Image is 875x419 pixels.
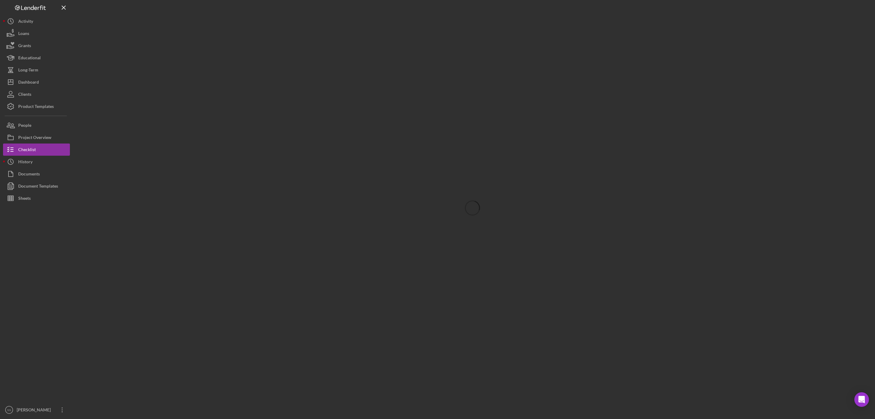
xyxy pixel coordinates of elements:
button: Project Overview [3,131,70,144]
div: Open Intercom Messenger [854,392,869,407]
div: Checklist [18,144,36,157]
button: Loans [3,27,70,40]
div: Educational [18,52,41,65]
button: Clients [3,88,70,100]
button: Educational [3,52,70,64]
button: Product Templates [3,100,70,113]
div: Documents [18,168,40,182]
div: Loans [18,27,29,41]
div: Clients [18,88,31,102]
button: Long-Term [3,64,70,76]
div: Grants [18,40,31,53]
div: History [18,156,33,169]
div: Sheets [18,192,31,206]
button: Document Templates [3,180,70,192]
button: Documents [3,168,70,180]
div: Dashboard [18,76,39,90]
button: Activity [3,15,70,27]
button: Sheets [3,192,70,204]
text: SS [7,408,11,412]
div: Activity [18,15,33,29]
button: Grants [3,40,70,52]
button: History [3,156,70,168]
div: Project Overview [18,131,51,145]
div: People [18,119,31,133]
div: Product Templates [18,100,54,114]
div: [PERSON_NAME] [15,404,55,417]
div: Document Templates [18,180,58,194]
button: Dashboard [3,76,70,88]
button: People [3,119,70,131]
div: Long-Term [18,64,38,78]
button: SS[PERSON_NAME] [3,404,70,416]
button: Checklist [3,144,70,156]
